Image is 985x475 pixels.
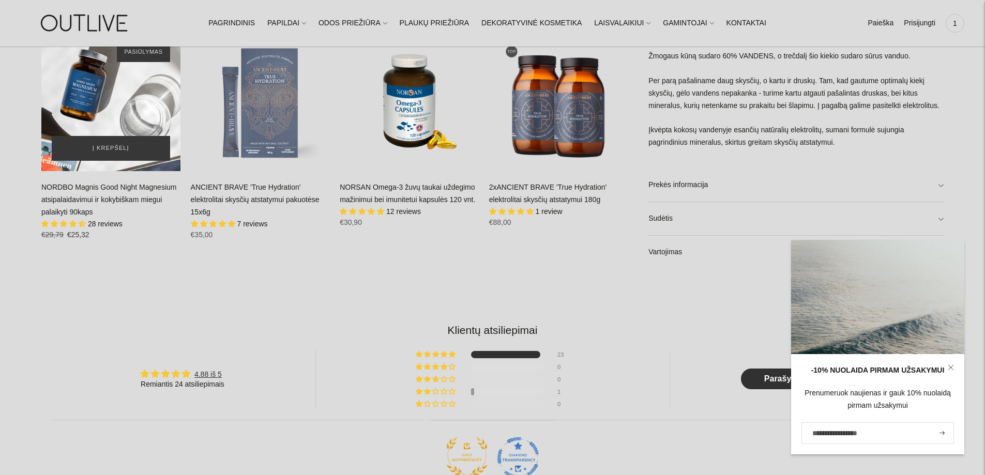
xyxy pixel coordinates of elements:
span: 5.00 stars [191,220,237,228]
a: Prisijungti [904,12,935,35]
span: €88,00 [489,218,511,226]
a: 1 [946,12,964,35]
button: Į krepšelį [52,136,170,161]
div: Average rating is 4.88 stars [141,368,224,380]
a: Vartojimas [648,236,944,269]
a: KONTAKTAI [726,12,766,35]
span: 4.92 stars [340,207,386,216]
a: NORSAN Omega-3 žuvų taukai uždegimo mažinimui bei imunitetui kapsulės 120 vnt. [340,183,475,204]
div: Remiantis 24 atsiliepimais [141,379,224,390]
div: 23 [557,351,570,358]
p: Žmogaus kūną sudaro 60% VANDENS, o trečdalį šio kiekio sudaro sūrus vanduo. Per parą pašaliname d... [648,50,944,161]
s: €29,79 [41,231,64,239]
div: 96% (23) reviews with 5 star rating [416,351,457,358]
span: 28 reviews [88,220,123,228]
a: ANCIENT BRAVE 'True Hydration' elektrolitai skysčių atstatymui pakuotėse 15x6g [191,32,330,171]
a: Prekės informacija [648,168,944,202]
a: ODOS PRIEŽIŪRA [319,12,387,35]
a: Sudėtis [648,202,944,235]
span: 4.68 stars [41,220,88,228]
span: 5.00 stars [489,207,536,216]
span: 7 reviews [237,220,267,228]
span: €35,00 [191,231,213,239]
h2: Klientų atsiliepimai [50,323,935,338]
a: NORDBO Magnis Good Night Magnesium atsipalaidavimui ir kokybiškam miegui palaikyti 90kaps [41,32,180,171]
a: NORDBO Magnis Good Night Magnesium atsipalaidavimui ir kokybiškam miegui palaikyti 90kaps [41,183,176,216]
a: PLAUKŲ PRIEŽIŪRA [400,12,469,35]
a: GAMINTOJAI [663,12,714,35]
span: 12 reviews [386,207,421,216]
a: LAISVALAIKIUI [594,12,650,35]
span: €25,32 [67,231,89,239]
a: PAPILDAI [267,12,306,35]
a: PAGRINDINIS [208,12,255,35]
img: OUTLIVE [21,5,150,41]
a: Paieška [868,12,893,35]
a: 2xANCIENT BRAVE 'True Hydration' elektrolitai skysčių atstatymui 180g [489,32,628,171]
a: 4.88 iš 5 [194,370,222,378]
a: NORSAN Omega-3 žuvų taukai uždegimo mažinimui bei imunitetui kapsulės 120 vnt. [340,32,479,171]
div: -10% NUOLAIDA PIRMAM UŽSAKYMUI [801,364,954,377]
div: 1 [557,388,570,395]
div: 4% (1) reviews with 2 star rating [416,388,457,395]
span: Į krepšelį [93,143,129,154]
div: Prenumeruok naujienas ir gauk 10% nuolaidą pirmam užsakymui [801,387,954,412]
a: 2xANCIENT BRAVE 'True Hydration' elektrolitai skysčių atstatymui 180g [489,183,607,204]
a: ANCIENT BRAVE 'True Hydration' elektrolitai skysčių atstatymui pakuotėse 15x6g [191,183,320,216]
span: €30,90 [340,218,362,226]
span: 1 review [536,207,563,216]
span: 1 [948,16,962,30]
a: DEKORATYVINĖ KOSMETIKA [481,12,582,35]
a: Parašyti atsiliepimą [741,369,865,389]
